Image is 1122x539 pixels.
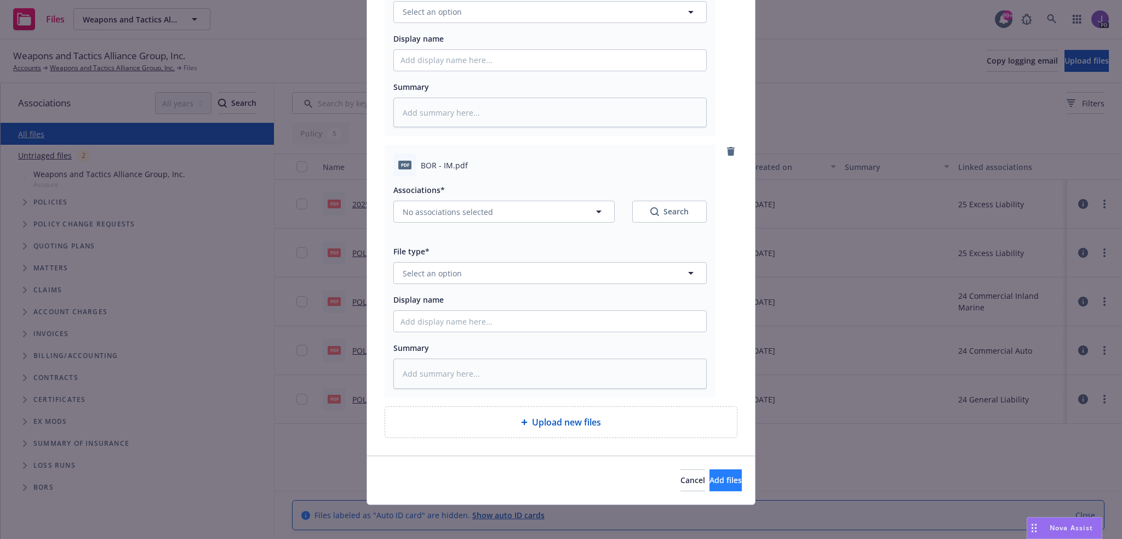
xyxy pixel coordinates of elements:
button: Nova Assist [1027,517,1102,539]
input: Add display name here... [394,311,706,332]
div: Upload new files [385,406,737,438]
span: Select an option [403,268,462,279]
span: No associations selected [403,206,493,218]
span: pdf [398,161,411,169]
span: Display name [393,294,444,305]
button: Select an option [393,262,707,284]
span: File type* [393,246,430,257]
span: Summary [393,82,429,92]
span: Cancel [680,475,705,485]
button: Add files [709,469,742,491]
button: Cancel [680,469,705,491]
button: Select an option [393,1,707,23]
span: Summary [393,343,429,353]
span: Associations* [393,185,445,195]
div: Search [650,206,689,217]
a: remove [724,145,737,158]
button: No associations selected [393,201,615,223]
span: Add files [709,475,742,485]
input: Add display name here... [394,50,706,71]
button: SearchSearch [632,201,707,223]
div: Drag to move [1027,518,1041,538]
span: Select an option [403,6,462,18]
span: Upload new files [532,416,601,429]
span: Display name [393,33,444,44]
svg: Search [650,207,659,216]
span: BOR - IM.pdf [421,160,468,171]
span: Nova Assist [1050,523,1093,532]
